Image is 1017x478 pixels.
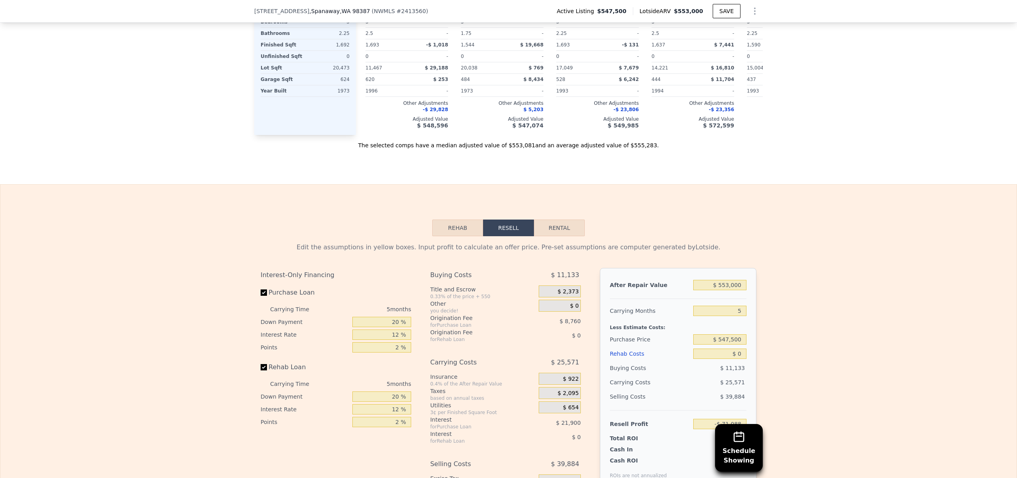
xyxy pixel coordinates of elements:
[430,285,536,293] div: Title and Escrow
[365,42,379,48] span: 1,693
[261,328,349,341] div: Interest Rate
[423,107,448,112] span: -$ 29,828
[408,28,448,39] div: -
[261,289,267,296] input: Purchase Loan
[512,122,543,129] span: $ 547,074
[556,420,581,426] span: $ 21,900
[610,304,690,318] div: Carrying Months
[261,51,304,62] div: Unfinished Sqft
[709,107,734,112] span: -$ 23,356
[417,122,448,129] span: $ 548,596
[325,303,411,316] div: 5 months
[261,285,349,300] label: Purchase Loan
[430,457,519,471] div: Selling Costs
[599,51,639,62] div: -
[504,85,543,96] div: -
[461,100,543,106] div: Other Adjustments
[261,364,267,370] input: Rehab Loan
[430,328,519,336] div: Origination Fee
[524,107,543,112] span: $ 5,203
[520,42,543,48] span: $ 19,668
[307,39,350,50] div: 1,692
[396,8,426,14] span: # 2413560
[610,389,690,404] div: Selling Costs
[622,42,639,48] span: -$ 131
[714,42,734,48] span: $ 7,441
[307,62,350,73] div: 20,473
[430,268,519,282] div: Buying Costs
[551,355,579,370] span: $ 25,571
[408,85,448,96] div: -
[430,416,519,424] div: Interest
[563,404,579,411] span: $ 654
[610,318,746,332] div: Less Estimate Costs:
[703,122,734,129] span: $ 572,599
[747,85,787,96] div: 1993
[674,8,703,14] span: $553,000
[652,28,691,39] div: 2.5
[365,77,375,82] span: 620
[747,116,829,122] div: Adjusted Value
[556,42,570,48] span: 1,693
[610,434,659,442] div: Total ROI
[261,341,349,354] div: Points
[461,77,470,82] span: 484
[610,445,659,453] div: Cash In
[570,303,579,310] span: $ 0
[652,85,691,96] div: 1994
[551,268,579,282] span: $ 11,133
[307,74,350,85] div: 624
[557,390,578,397] span: $ 2,095
[610,417,690,431] div: Resell Profit
[652,42,665,48] span: 1,637
[261,62,304,73] div: Lot Sqft
[599,28,639,39] div: -
[610,457,667,465] div: Cash ROI
[556,65,573,71] span: 17,049
[747,65,764,71] span: 15,004
[524,77,543,82] span: $ 8,434
[261,390,349,403] div: Down Payment
[261,39,304,50] div: Finished Sqft
[619,77,639,82] span: $ 6,242
[747,100,829,106] div: Other Adjustments
[652,54,655,59] span: 0
[309,7,370,15] span: , Spanaway
[619,65,639,71] span: $ 7,679
[461,85,501,96] div: 1973
[430,355,519,370] div: Carrying Costs
[461,116,543,122] div: Adjusted Value
[261,416,349,428] div: Points
[599,85,639,96] div: -
[556,116,639,122] div: Adjusted Value
[365,116,448,122] div: Adjusted Value
[365,65,382,71] span: 11,467
[551,457,579,471] span: $ 39,884
[652,100,734,106] div: Other Adjustments
[610,332,690,347] div: Purchase Price
[747,54,750,59] span: 0
[610,347,690,361] div: Rehab Costs
[652,116,734,122] div: Adjusted Value
[652,77,661,82] span: 444
[430,401,536,409] div: Utilities
[640,7,674,15] span: Lotside ARV
[430,381,536,387] div: 0.4% of the After Repair Value
[425,65,448,71] span: $ 29,188
[261,28,304,39] div: Bathrooms
[556,77,565,82] span: 528
[613,107,639,112] span: -$ 23,806
[254,7,309,15] span: [STREET_ADDRESS]
[610,361,690,375] div: Buying Costs
[430,293,536,300] div: 0.33% of the price + 550
[430,430,519,438] div: Interest
[504,51,543,62] div: -
[461,65,478,71] span: 20,038
[720,365,745,371] span: $ 11,133
[711,65,734,71] span: $ 16,810
[556,85,596,96] div: 1993
[559,318,580,324] span: $ 8,760
[430,409,536,416] div: 3¢ per Finished Square Foot
[556,100,639,106] div: Other Adjustments
[261,268,411,282] div: Interest-Only Financing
